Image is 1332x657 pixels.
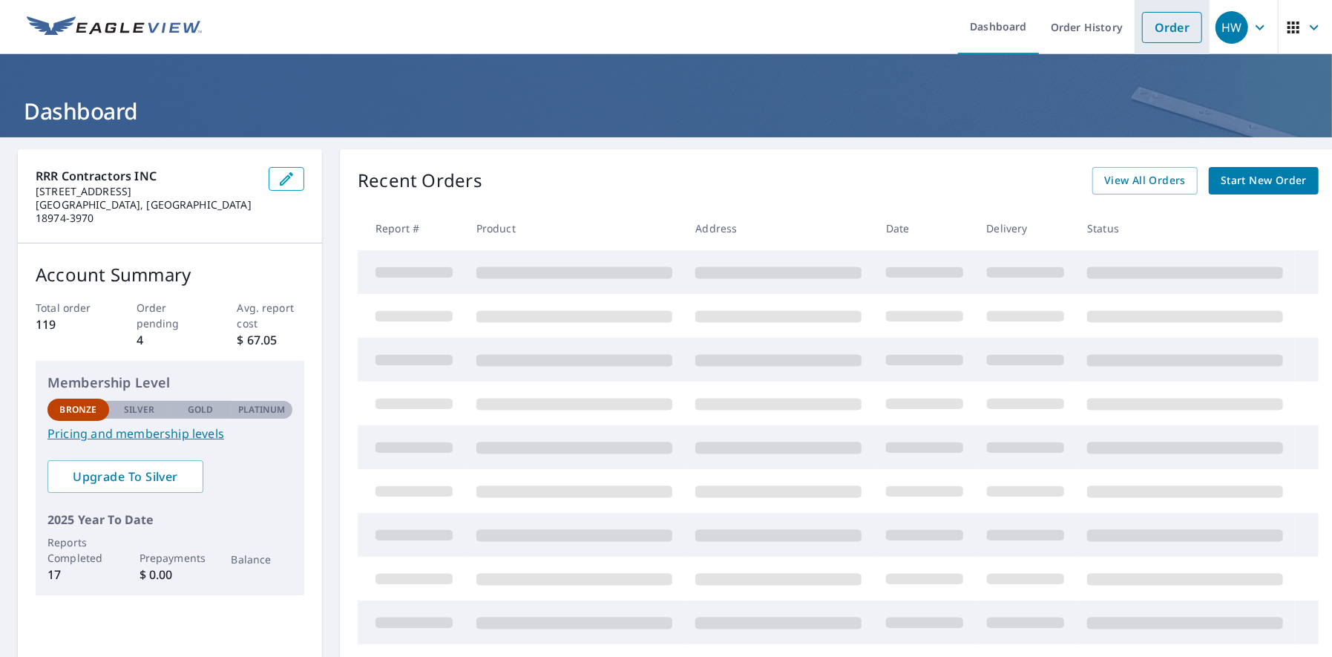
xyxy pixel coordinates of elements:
[1142,12,1202,43] a: Order
[1104,171,1186,190] span: View All Orders
[47,511,292,529] p: 2025 Year To Date
[137,331,204,349] p: 4
[1209,167,1319,195] a: Start New Order
[124,403,155,416] p: Silver
[1092,167,1198,195] a: View All Orders
[47,425,292,442] a: Pricing and membership levels
[140,550,201,566] p: Prepayments
[1215,11,1248,44] div: HW
[683,206,873,250] th: Address
[140,566,201,584] p: $ 0.00
[358,206,465,250] th: Report #
[1075,206,1295,250] th: Status
[232,552,293,567] p: Balance
[47,535,109,566] p: Reports Completed
[36,316,103,333] p: 119
[36,167,257,185] p: RRR Contractors INC
[237,331,305,349] p: $ 67.05
[59,468,191,485] span: Upgrade To Silver
[137,300,204,331] p: Order pending
[238,403,285,416] p: Platinum
[36,300,103,316] p: Total order
[59,403,96,416] p: Bronze
[465,206,684,250] th: Product
[36,198,257,225] p: [GEOGRAPHIC_DATA], [GEOGRAPHIC_DATA] 18974-3970
[237,300,305,331] p: Avg. report cost
[47,373,292,393] p: Membership Level
[358,167,482,195] p: Recent Orders
[975,206,1076,250] th: Delivery
[36,261,304,288] p: Account Summary
[47,566,109,584] p: 17
[36,185,257,198] p: [STREET_ADDRESS]
[27,16,202,39] img: EV Logo
[874,206,975,250] th: Date
[18,96,1314,126] h1: Dashboard
[47,460,203,493] a: Upgrade To Silver
[188,403,213,416] p: Gold
[1221,171,1307,190] span: Start New Order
